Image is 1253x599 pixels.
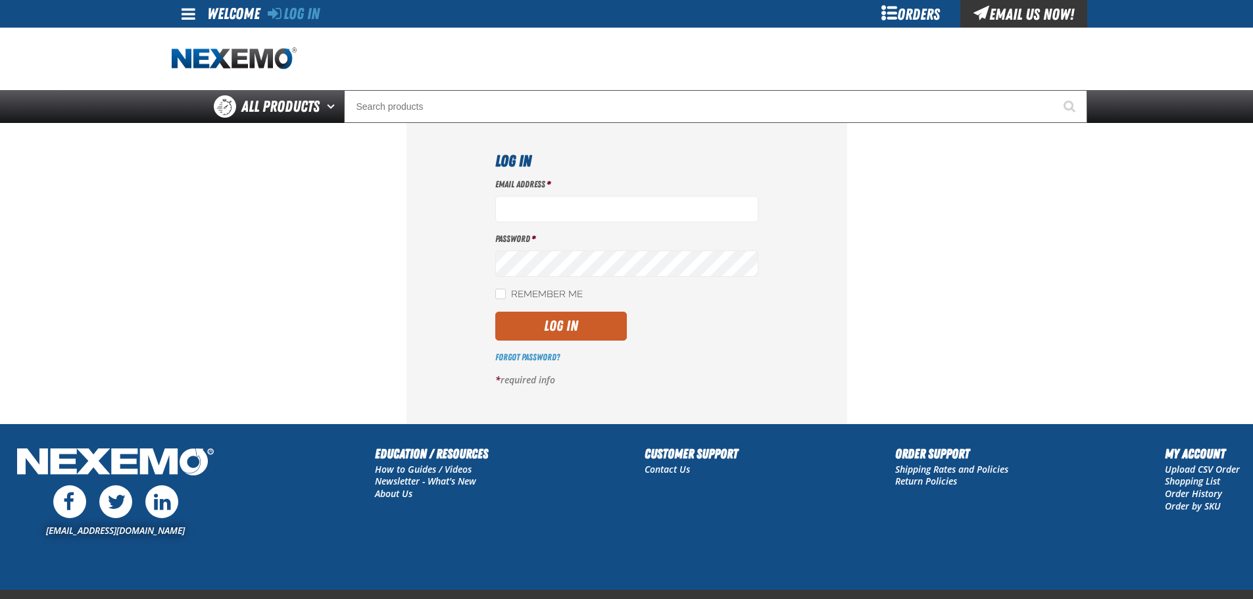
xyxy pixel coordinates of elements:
[13,444,218,483] img: Nexemo Logo
[1054,90,1087,123] button: Start Searching
[1165,487,1222,500] a: Order History
[172,47,297,70] img: Nexemo logo
[46,524,185,537] a: [EMAIL_ADDRESS][DOMAIN_NAME]
[1165,500,1221,512] a: Order by SKU
[1165,475,1220,487] a: Shopping List
[495,352,560,362] a: Forgot Password?
[241,95,320,118] span: All Products
[495,374,758,387] p: required info
[495,178,758,191] label: Email Address
[495,312,627,341] button: Log In
[895,463,1008,475] a: Shipping Rates and Policies
[645,444,738,464] h2: Customer Support
[375,475,476,487] a: Newsletter - What's New
[268,5,320,23] a: Log In
[495,149,758,173] h1: Log In
[895,444,1008,464] h2: Order Support
[172,47,297,70] a: Home
[375,487,412,500] a: About Us
[1165,444,1240,464] h2: My Account
[375,444,488,464] h2: Education / Resources
[495,289,583,301] label: Remember Me
[1165,463,1240,475] a: Upload CSV Order
[645,463,690,475] a: Contact Us
[322,90,344,123] button: Open All Products pages
[344,90,1087,123] input: Search
[495,233,758,245] label: Password
[375,463,472,475] a: How to Guides / Videos
[895,475,957,487] a: Return Policies
[495,289,506,299] input: Remember Me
